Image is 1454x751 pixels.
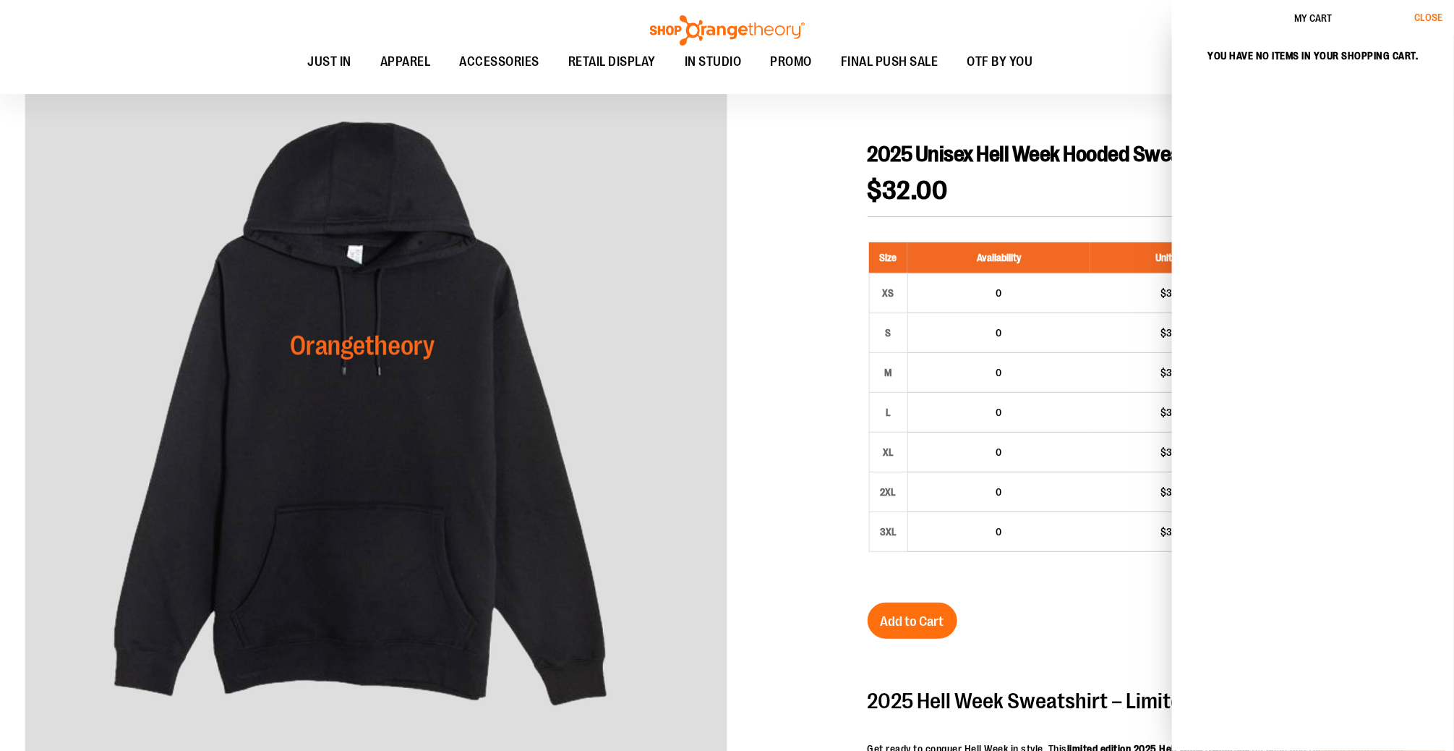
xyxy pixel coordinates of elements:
[996,526,1002,538] span: 0
[996,407,1002,418] span: 0
[1414,12,1442,23] span: Close
[868,142,1231,166] span: 2025 Unisex Hell Week Hooded Sweatshirt
[841,46,938,78] span: FINAL PUSH SALE
[1098,326,1254,340] div: $32.00
[1208,50,1419,61] span: You have no items in your shopping cart.
[568,46,656,78] span: RETAIL DISPLAY
[460,46,540,78] span: ACCESSORIES
[996,287,1002,299] span: 0
[868,690,1429,713] h2: 2025 Hell Week Sweatshirt – Limited Edition
[881,614,944,629] span: Add to Cart
[1098,445,1254,459] div: $32.00
[771,46,813,78] span: PROMO
[878,521,899,543] div: 3XL
[1098,365,1254,380] div: $32.00
[967,46,1033,78] span: OTF BY YOU
[380,46,431,78] span: APPAREL
[869,242,907,273] th: Size
[308,46,352,78] span: JUST IN
[878,481,899,503] div: 2XL
[996,367,1002,378] span: 0
[685,46,742,78] span: IN STUDIO
[996,327,1002,339] span: 0
[878,362,899,383] div: M
[1098,485,1254,499] div: $32.00
[1098,286,1254,300] div: $32.00
[996,446,1002,458] span: 0
[868,176,948,205] span: $32.00
[878,282,899,304] div: XS
[1098,405,1254,420] div: $32.00
[1098,525,1254,539] div: $32.00
[1294,12,1332,24] span: My Cart
[907,242,1090,273] th: Availability
[996,486,1002,498] span: 0
[1090,242,1262,273] th: Unit Price
[648,15,807,46] img: Shop Orangetheory
[878,322,899,344] div: S
[868,603,957,639] button: Add to Cart
[878,441,899,463] div: XL
[878,402,899,423] div: L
